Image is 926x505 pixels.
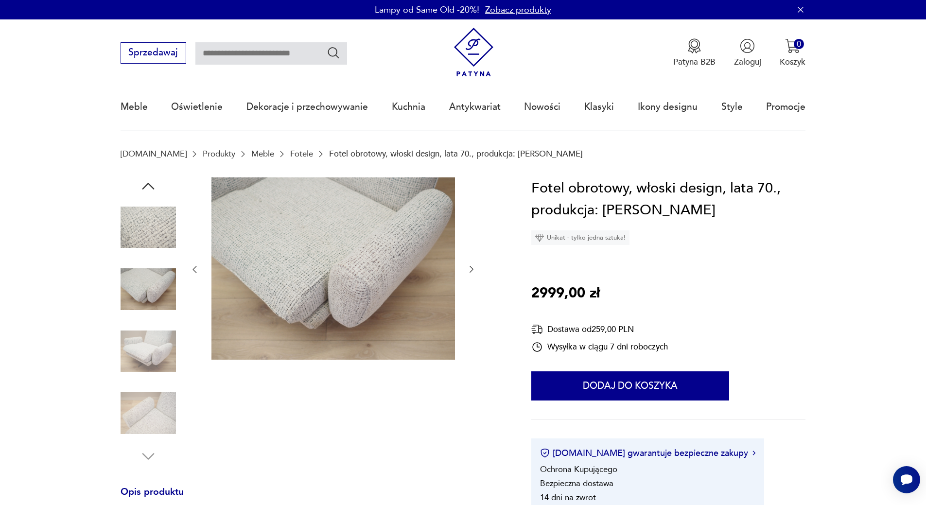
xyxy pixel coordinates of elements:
p: Patyna B2B [673,56,716,68]
a: Sprzedawaj [121,50,186,57]
a: Kuchnia [392,85,425,129]
div: Unikat - tylko jedna sztuka! [531,230,629,245]
a: Oświetlenie [171,85,223,129]
a: Antykwariat [449,85,501,129]
img: Zdjęcie produktu Fotel obrotowy, włoski design, lata 70., produkcja: Włochy [121,261,176,317]
a: Dekoracje i przechowywanie [246,85,368,129]
h1: Fotel obrotowy, włoski design, lata 70., produkcja: [PERSON_NAME] [531,177,805,222]
button: 0Koszyk [780,38,805,68]
img: Zdjęcie produktu Fotel obrotowy, włoski design, lata 70., produkcja: Włochy [121,324,176,379]
a: Nowości [524,85,560,129]
a: Meble [251,149,274,158]
div: Wysyłka w ciągu 7 dni roboczych [531,341,668,353]
a: Style [721,85,743,129]
div: 0 [794,39,804,49]
img: Zdjęcie produktu Fotel obrotowy, włoski design, lata 70., produkcja: Włochy [121,200,176,255]
img: Ikona strzałki w prawo [752,451,755,455]
p: Lampy od Same Old -20%! [375,4,479,16]
img: Ikonka użytkownika [740,38,755,53]
div: Dostawa od 259,00 PLN [531,323,668,335]
button: Patyna B2B [673,38,716,68]
a: Fotele [290,149,313,158]
a: Promocje [766,85,805,129]
p: Fotel obrotowy, włoski design, lata 70., produkcja: [PERSON_NAME] [329,149,583,158]
img: Zdjęcie produktu Fotel obrotowy, włoski design, lata 70., produkcja: Włochy [121,385,176,441]
button: Zaloguj [734,38,761,68]
a: Klasyki [584,85,614,129]
img: Ikona koszyka [785,38,800,53]
iframe: Smartsupp widget button [893,466,920,493]
p: Koszyk [780,56,805,68]
img: Patyna - sklep z meblami i dekoracjami vintage [449,28,498,77]
a: Ikony designu [638,85,698,129]
p: Zaloguj [734,56,761,68]
li: Ochrona Kupującego [540,464,617,475]
button: Szukaj [327,46,341,60]
img: Ikona certyfikatu [540,448,550,458]
button: Sprzedawaj [121,42,186,64]
a: [DOMAIN_NAME] [121,149,187,158]
img: Ikona medalu [687,38,702,53]
a: Zobacz produkty [485,4,551,16]
button: [DOMAIN_NAME] gwarantuje bezpieczne zakupy [540,447,755,459]
button: Dodaj do koszyka [531,371,729,401]
a: Produkty [203,149,235,158]
img: Zdjęcie produktu Fotel obrotowy, włoski design, lata 70., produkcja: Włochy [211,177,455,360]
a: Meble [121,85,148,129]
li: Bezpieczna dostawa [540,478,613,489]
a: Ikona medaluPatyna B2B [673,38,716,68]
img: Ikona dostawy [531,323,543,335]
li: 14 dni na zwrot [540,492,596,503]
img: Ikona diamentu [535,233,544,242]
p: 2999,00 zł [531,282,600,305]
